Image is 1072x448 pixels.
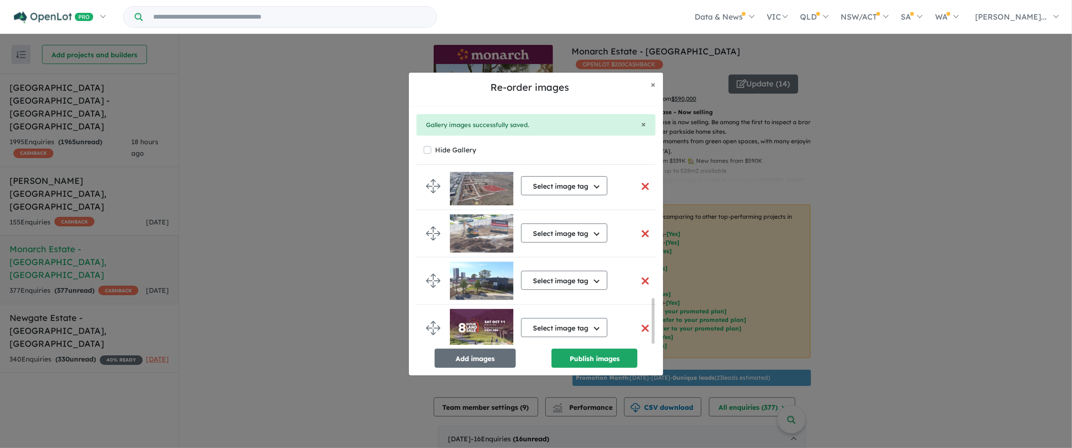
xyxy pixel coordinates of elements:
[641,118,646,129] span: ×
[450,309,513,347] img: Monarch%20Estate%20-%20Deanside___1759300725.jpg
[435,349,516,368] button: Add images
[450,214,513,253] img: Monarch%20Estate%20-%20Deanside___1745394163_0.jpg
[641,120,646,128] button: Close
[651,79,656,90] span: ×
[435,143,476,157] label: Hide Gallery
[145,7,435,27] input: Try estate name, suburb, builder or developer
[521,224,607,243] button: Select image tag
[426,274,440,288] img: drag.svg
[14,11,94,23] img: Openlot PRO Logo White
[426,226,440,241] img: drag.svg
[521,176,607,195] button: Select image tag
[552,349,637,368] button: Publish images
[450,262,513,300] img: Monarch%20Estate%20-%20Deanside___1745394187_0.jpg
[426,321,440,335] img: drag.svg
[450,167,513,205] img: Monarch%20Estate%20-%20Deanside___1745394163_1.jpg
[521,318,607,337] button: Select image tag
[416,80,643,95] h5: Re-order images
[426,179,440,193] img: drag.svg
[975,12,1047,21] span: [PERSON_NAME]...
[521,271,607,290] button: Select image tag
[426,120,646,130] div: Gallery images successfully saved.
